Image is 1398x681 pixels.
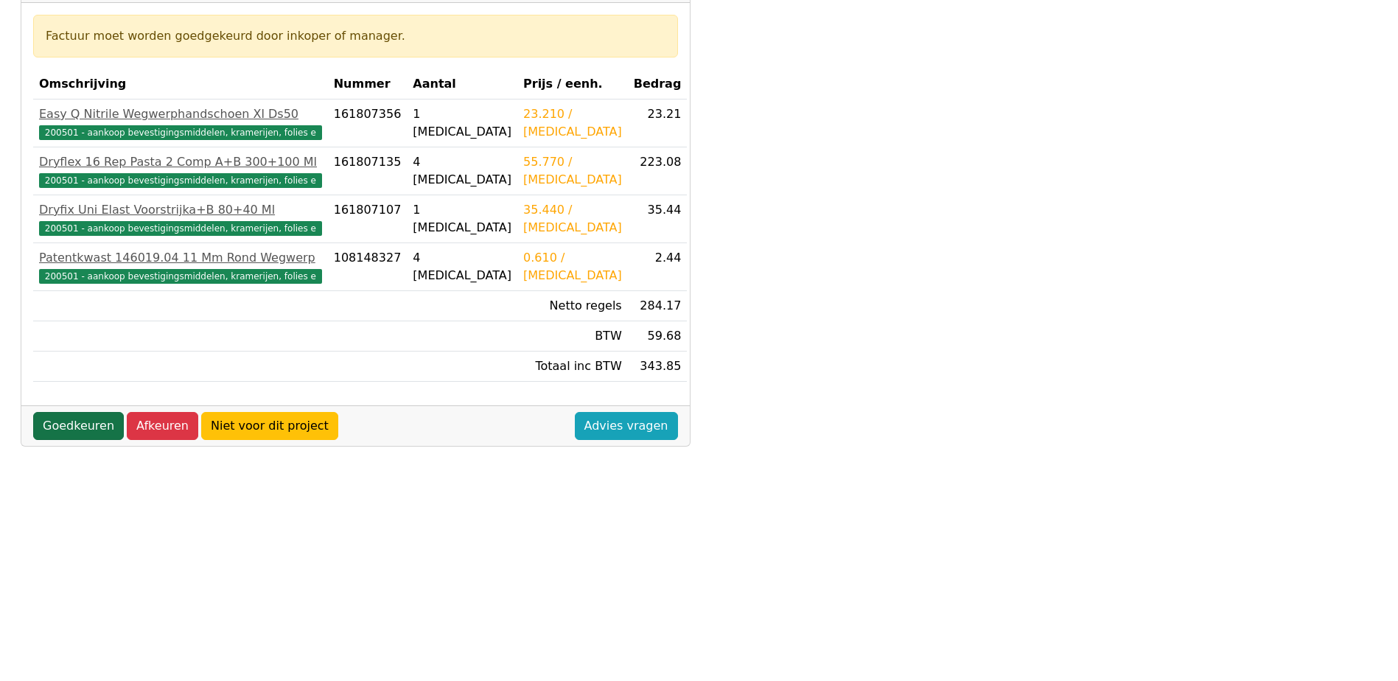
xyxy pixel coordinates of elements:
[407,69,517,99] th: Aantal
[328,243,408,291] td: 108148327
[628,195,688,243] td: 35.44
[39,249,322,267] div: Patentkwast 146019.04 11 Mm Rond Wegwerp
[628,69,688,99] th: Bedrag
[413,105,511,141] div: 1 [MEDICAL_DATA]
[39,201,322,237] a: Dryfix Uni Elast Voorstrijka+B 80+40 Ml200501 - aankoop bevestigingsmiddelen, kramerijen, folies e
[127,412,198,440] a: Afkeuren
[575,412,678,440] a: Advies vragen
[39,269,322,284] span: 200501 - aankoop bevestigingsmiddelen, kramerijen, folies e
[523,249,622,284] div: 0.610 / [MEDICAL_DATA]
[328,195,408,243] td: 161807107
[39,153,322,189] a: Dryflex 16 Rep Pasta 2 Comp A+B 300+100 Ml200501 - aankoop bevestigingsmiddelen, kramerijen, foli...
[628,99,688,147] td: 23.21
[201,412,338,440] a: Niet voor dit project
[39,125,322,140] span: 200501 - aankoop bevestigingsmiddelen, kramerijen, folies e
[523,105,622,141] div: 23.210 / [MEDICAL_DATA]
[628,291,688,321] td: 284.17
[39,153,322,171] div: Dryflex 16 Rep Pasta 2 Comp A+B 300+100 Ml
[413,153,511,189] div: 4 [MEDICAL_DATA]
[328,99,408,147] td: 161807356
[46,27,665,45] div: Factuur moet worden goedgekeurd door inkoper of manager.
[523,153,622,189] div: 55.770 / [MEDICAL_DATA]
[33,69,328,99] th: Omschrijving
[39,173,322,188] span: 200501 - aankoop bevestigingsmiddelen, kramerijen, folies e
[523,201,622,237] div: 35.440 / [MEDICAL_DATA]
[413,201,511,237] div: 1 [MEDICAL_DATA]
[39,105,322,123] div: Easy Q Nitrile Wegwerphandschoen Xl Ds50
[628,321,688,352] td: 59.68
[39,201,322,219] div: Dryfix Uni Elast Voorstrijka+B 80+40 Ml
[39,105,322,141] a: Easy Q Nitrile Wegwerphandschoen Xl Ds50200501 - aankoop bevestigingsmiddelen, kramerijen, folies e
[328,147,408,195] td: 161807135
[39,221,322,236] span: 200501 - aankoop bevestigingsmiddelen, kramerijen, folies e
[517,291,628,321] td: Netto regels
[33,412,124,440] a: Goedkeuren
[517,69,628,99] th: Prijs / eenh.
[628,243,688,291] td: 2.44
[328,69,408,99] th: Nummer
[39,249,322,284] a: Patentkwast 146019.04 11 Mm Rond Wegwerp200501 - aankoop bevestigingsmiddelen, kramerijen, folies e
[628,352,688,382] td: 343.85
[413,249,511,284] div: 4 [MEDICAL_DATA]
[517,352,628,382] td: Totaal inc BTW
[517,321,628,352] td: BTW
[628,147,688,195] td: 223.08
